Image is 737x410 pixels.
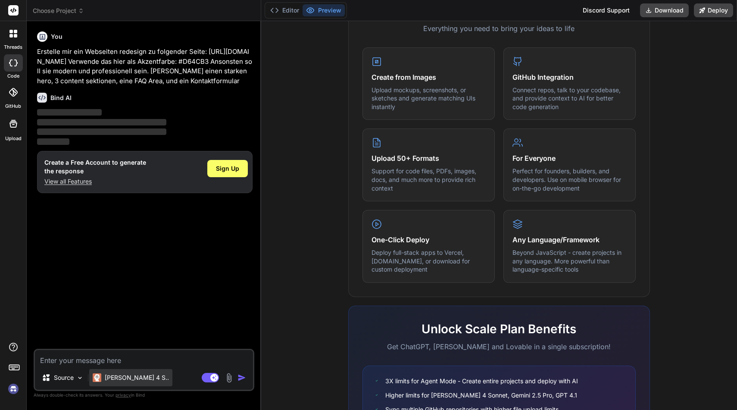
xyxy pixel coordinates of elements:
[7,72,19,80] label: code
[5,103,21,110] label: GitHub
[224,373,234,383] img: attachment
[362,341,636,352] p: Get ChatGPT, [PERSON_NAME] and Lovable in a single subscription!
[5,135,22,142] label: Upload
[512,86,627,111] p: Connect repos, talk to your codebase, and provide context to AI for better code generation
[694,3,733,17] button: Deploy
[37,47,253,86] p: Erstelle mir ein Webseiten redesign zu folgender Seite: [URL][DOMAIN_NAME] Verwende das hier als ...
[76,374,84,382] img: Pick Models
[512,167,627,192] p: Perfect for founders, builders, and developers. Use on mobile browser for on-the-go development
[4,44,22,51] label: threads
[50,94,72,102] h6: Bind AI
[105,373,169,382] p: [PERSON_NAME] 4 S..
[34,391,254,399] p: Always double-check its answers. Your in Bind
[37,109,102,116] span: ‌
[54,373,74,382] p: Source
[512,153,627,163] h4: For Everyone
[512,248,627,274] p: Beyond JavaScript - create projects in any language. More powerful than language-specific tools
[372,248,486,274] p: Deploy full-stack apps to Vercel, [DOMAIN_NAME], or download for custom deployment
[237,373,246,382] img: icon
[362,320,636,338] h2: Unlock Scale Plan Benefits
[33,6,84,15] span: Choose Project
[37,119,166,125] span: ‌
[51,32,62,41] h6: You
[372,167,486,192] p: Support for code files, PDFs, images, docs, and much more to provide rich context
[385,391,577,400] span: Higher limits for [PERSON_NAME] 4 Sonnet, Gemini 2.5 Pro, GPT 4.1
[362,23,636,34] p: Everything you need to bring your ideas to life
[372,86,486,111] p: Upload mockups, screenshots, or sketches and generate matching UIs instantly
[640,3,689,17] button: Download
[372,153,486,163] h4: Upload 50+ Formats
[303,4,345,16] button: Preview
[44,158,146,175] h1: Create a Free Account to generate the response
[578,3,635,17] div: Discord Support
[93,373,101,382] img: Claude 4 Sonnet
[6,382,21,396] img: signin
[37,128,166,135] span: ‌
[44,177,146,186] p: View all Features
[216,164,239,173] span: Sign Up
[512,235,627,245] h4: Any Language/Framework
[512,72,627,82] h4: GitHub Integration
[372,235,486,245] h4: One-Click Deploy
[267,4,303,16] button: Editor
[37,138,69,145] span: ‌
[385,376,578,385] span: 3X limits for Agent Mode - Create entire projects and deploy with AI
[372,72,486,82] h4: Create from Images
[116,392,131,397] span: privacy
